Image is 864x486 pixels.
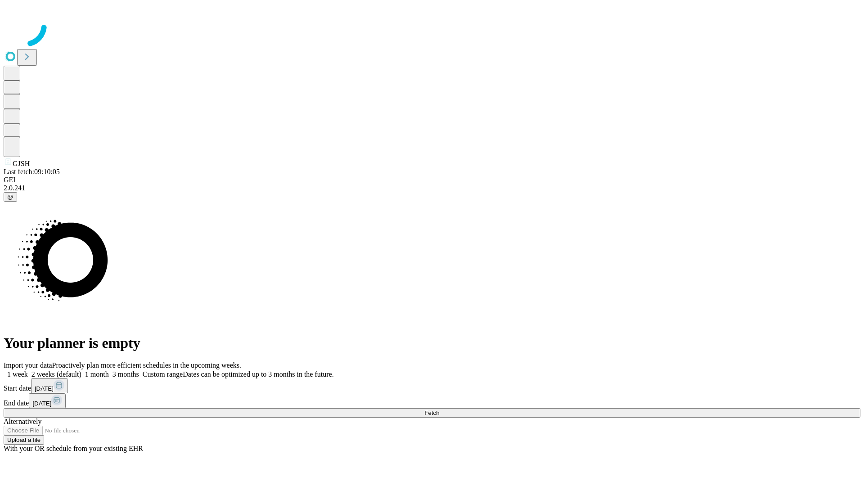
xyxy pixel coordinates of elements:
[4,192,17,202] button: @
[4,393,860,408] div: End date
[4,408,860,418] button: Fetch
[112,370,139,378] span: 3 months
[31,370,81,378] span: 2 weeks (default)
[35,385,54,392] span: [DATE]
[4,445,143,452] span: With your OR schedule from your existing EHR
[143,370,183,378] span: Custom range
[4,176,860,184] div: GEI
[4,168,60,175] span: Last fetch: 09:10:05
[32,400,51,407] span: [DATE]
[31,378,68,393] button: [DATE]
[4,335,860,351] h1: Your planner is empty
[29,393,66,408] button: [DATE]
[13,160,30,167] span: GJSH
[4,361,52,369] span: Import your data
[183,370,333,378] span: Dates can be optimized up to 3 months in the future.
[7,193,13,200] span: @
[85,370,109,378] span: 1 month
[4,378,860,393] div: Start date
[4,418,41,425] span: Alternatively
[424,409,439,416] span: Fetch
[4,435,44,445] button: Upload a file
[52,361,241,369] span: Proactively plan more efficient schedules in the upcoming weeks.
[7,370,28,378] span: 1 week
[4,184,860,192] div: 2.0.241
